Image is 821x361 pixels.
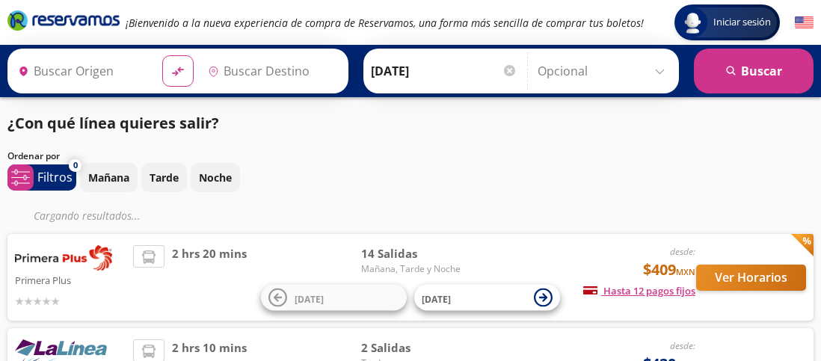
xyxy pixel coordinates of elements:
em: desde: [670,339,695,352]
button: English [795,13,814,32]
button: [DATE] [414,285,560,311]
p: Noche [199,170,232,185]
em: Cargando resultados ... [34,209,141,223]
span: 14 Salidas [361,245,466,262]
small: MXN [676,266,695,277]
span: $409 [643,259,695,281]
input: Buscar Origen [12,52,150,90]
button: [DATE] [261,285,407,311]
input: Opcional [538,52,671,90]
p: Mañana [88,170,129,185]
button: Ver Horarios [696,265,806,291]
span: 2 Salidas [361,339,466,357]
span: Hasta 12 pagos fijos [583,284,695,297]
span: [DATE] [295,292,324,305]
input: Elegir Fecha [371,52,517,90]
span: 0 [73,159,78,172]
img: Primera Plus [15,245,112,271]
p: ¿Con qué línea quieres salir? [7,112,219,135]
span: 2 hrs 20 mins [172,245,247,309]
a: Brand Logo [7,9,120,36]
em: desde: [670,245,695,258]
span: [DATE] [422,292,451,305]
p: Primera Plus [15,271,126,289]
em: ¡Bienvenido a la nueva experiencia de compra de Reservamos, una forma más sencilla de comprar tus... [126,16,644,30]
i: Brand Logo [7,9,120,31]
button: Mañana [80,163,138,192]
button: Buscar [694,49,814,93]
button: Noche [191,163,240,192]
p: Ordenar por [7,149,60,163]
button: 0Filtros [7,164,76,191]
p: Filtros [37,168,73,186]
span: Mañana, Tarde y Noche [361,262,466,276]
input: Buscar Destino [202,52,340,90]
p: Tarde [150,170,179,185]
span: Iniciar sesión [707,15,777,30]
button: Tarde [141,163,187,192]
